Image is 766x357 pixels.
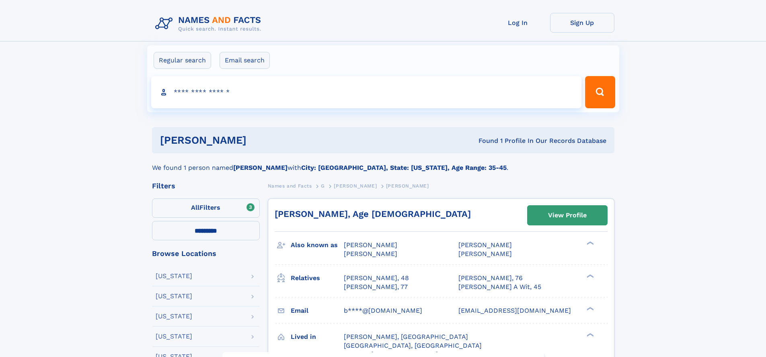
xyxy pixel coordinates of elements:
[233,164,288,171] b: [PERSON_NAME]
[156,313,192,320] div: [US_STATE]
[156,333,192,340] div: [US_STATE]
[344,283,408,291] a: [PERSON_NAME], 77
[156,293,192,299] div: [US_STATE]
[585,332,594,337] div: ❯
[152,198,260,218] label: Filters
[344,274,409,283] a: [PERSON_NAME], 48
[585,76,615,108] button: Search Button
[458,250,512,258] span: [PERSON_NAME]
[291,271,344,285] h3: Relatives
[268,181,312,191] a: Names and Facts
[191,204,199,211] span: All
[291,304,344,318] h3: Email
[152,13,268,35] img: Logo Names and Facts
[301,164,507,171] b: City: [GEOGRAPHIC_DATA], State: [US_STATE], Age Range: 35-45
[156,273,192,279] div: [US_STATE]
[154,52,211,69] label: Regular search
[151,76,582,108] input: search input
[458,283,541,291] a: [PERSON_NAME] A Wit, 45
[548,206,587,225] div: View Profile
[334,181,377,191] a: [PERSON_NAME]
[458,274,523,283] a: [PERSON_NAME], 76
[344,333,468,340] span: [PERSON_NAME], [GEOGRAPHIC_DATA]
[321,183,325,189] span: G
[550,13,614,33] a: Sign Up
[486,13,550,33] a: Log In
[585,306,594,311] div: ❯
[386,183,429,189] span: [PERSON_NAME]
[334,183,377,189] span: [PERSON_NAME]
[220,52,270,69] label: Email search
[321,181,325,191] a: G
[160,135,363,145] h1: [PERSON_NAME]
[275,209,471,219] a: [PERSON_NAME], Age [DEMOGRAPHIC_DATA]
[152,153,614,173] div: We found 1 person named with .
[291,330,344,344] h3: Lived in
[362,136,606,145] div: Found 1 Profile In Our Records Database
[344,250,397,258] span: [PERSON_NAME]
[344,342,482,349] span: [GEOGRAPHIC_DATA], [GEOGRAPHIC_DATA]
[152,250,260,257] div: Browse Locations
[585,241,594,246] div: ❯
[152,182,260,190] div: Filters
[344,241,397,249] span: [PERSON_NAME]
[458,241,512,249] span: [PERSON_NAME]
[585,273,594,279] div: ❯
[291,238,344,252] h3: Also known as
[458,307,571,314] span: [EMAIL_ADDRESS][DOMAIN_NAME]
[528,206,607,225] a: View Profile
